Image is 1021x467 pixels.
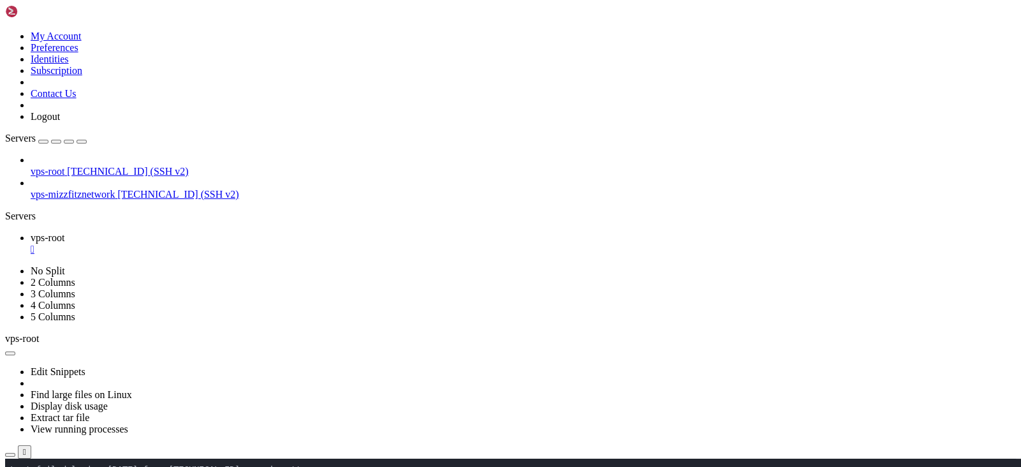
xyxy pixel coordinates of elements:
[31,412,89,423] a: Extract tar file
[31,265,65,276] a: No Split
[31,111,60,122] a: Logout
[31,177,1016,200] li: vps-mizzfitznetwork [TECHNICAL_ID] (SSH v2)
[31,88,77,99] a: Contact Us
[31,311,75,322] a: 5 Columns
[31,300,75,311] a: 4 Columns
[5,133,87,144] a: Servers
[31,42,78,53] a: Preferences
[5,40,853,51] x-row: [root@23-160-56-4 ~]#
[23,447,26,457] div: 
[31,366,85,377] a: Edit Snippets
[31,166,64,177] span: vps-root
[67,166,188,177] span: [TECHNICAL_ID] (SSH v2)
[5,17,853,28] x-row: There were 8884 failed login attempts since the last successful login.
[31,189,115,200] span: vps-mizzfitznetwork
[31,401,108,411] a: Display disk usage
[31,166,1016,177] a: vps-root [TECHNICAL_ID] (SSH v2)
[31,232,64,243] span: vps-root
[31,424,128,434] a: View running processes
[31,65,82,76] a: Subscription
[5,133,36,144] span: Servers
[123,40,128,51] div: (22, 3)
[31,31,82,41] a: My Account
[31,189,1016,200] a: vps-mizzfitznetwork [TECHNICAL_ID] (SSH v2)
[31,277,75,288] a: 2 Columns
[31,288,75,299] a: 3 Columns
[5,211,1016,222] div: Servers
[117,189,239,200] span: [TECHNICAL_ID] (SSH v2)
[31,389,132,400] a: Find large files on Linux
[5,5,78,18] img: Shellngn
[18,445,31,459] button: 
[5,333,39,344] span: vps-root
[5,28,853,40] x-row: Last login: [DATE] from [TECHNICAL_ID]
[31,154,1016,177] li: vps-root [TECHNICAL_ID] (SSH v2)
[5,5,853,17] x-row: Last failed login: [DATE] from [TECHNICAL_ID] on ssh:notty
[31,54,69,64] a: Identities
[31,244,1016,255] a: 
[31,232,1016,255] a: vps-root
